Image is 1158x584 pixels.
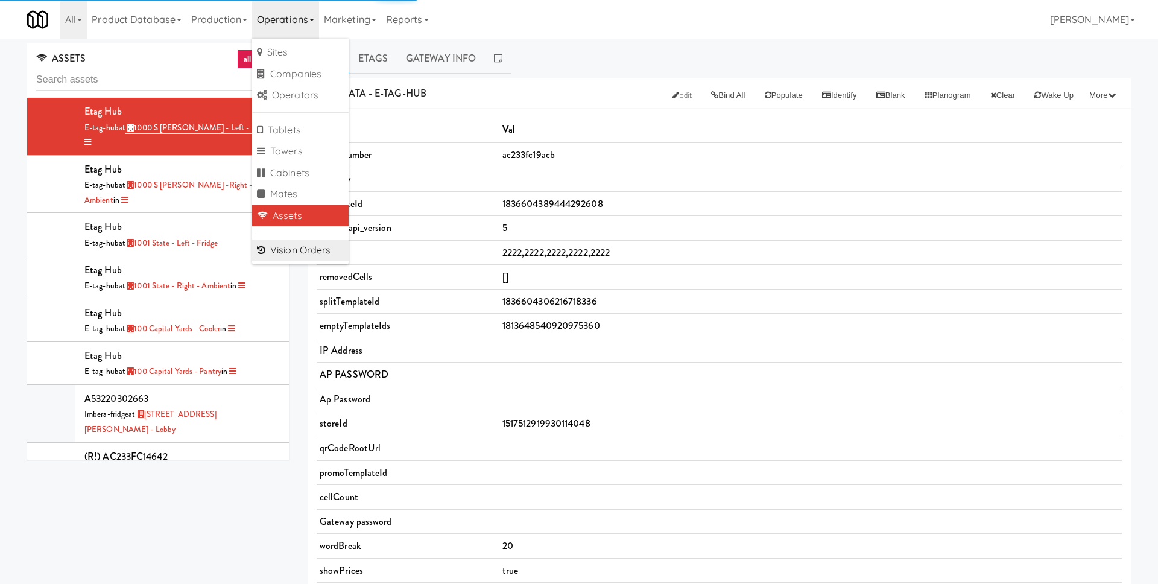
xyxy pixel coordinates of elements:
[252,162,349,184] a: Cabinets
[119,323,220,334] span: at
[502,319,600,332] span: 1813648540920975360
[317,436,499,460] td: qrCodeRootUrl
[125,366,221,377] a: 100 Capital Yards - Pantry
[119,366,221,377] span: at
[84,162,122,176] span: Etag Hub
[317,191,499,216] td: templateId
[499,118,1122,142] th: Val
[317,460,499,485] td: promoTemplateId
[27,156,289,214] li: Etag HubE-tag-hubat 1000 S [PERSON_NAME] -Right - Ambientin
[27,299,289,342] li: Etag HubE-tag-hubat 100 Capital Yards - Coolerin
[230,280,245,291] span: in
[317,314,499,338] td: emptyTemplateIds
[755,84,812,106] button: Populate
[252,205,349,227] a: Assets
[981,84,1025,106] button: Clear
[113,194,128,206] span: in
[84,178,280,208] div: E-tag-hub
[502,539,513,553] span: 20
[119,122,272,134] span: at
[252,84,349,106] a: Operators
[84,322,280,337] div: E-tag-hub
[1083,86,1122,104] button: More
[237,49,262,69] a: all
[317,240,499,265] td: layout
[701,84,755,106] button: Bind All
[317,265,499,290] td: removedCells
[317,534,499,559] td: wordBreak
[317,509,499,534] td: Gateway password
[27,98,289,156] li: Etag HubE-tag-hubat 1000 S [PERSON_NAME] - Left - Fridgein
[84,179,252,206] a: 1000 S [PERSON_NAME] -Right - Ambient
[1025,84,1083,106] button: Wake up
[317,363,499,387] td: AP PASSWORD
[672,89,692,101] span: Edit
[317,86,426,100] span: METADATA - e-tag-hub
[812,84,867,106] button: Identify
[252,42,349,63] a: Sites
[502,294,597,308] span: 1836604306216718336
[84,408,217,435] a: [STREET_ADDRESS][PERSON_NAME] - Lobby
[84,349,122,363] span: Etag Hub
[84,179,252,206] span: at
[125,237,218,249] a: 1001 State - Left - Fridge
[317,387,499,411] td: Ap Password
[252,183,349,205] a: Mates
[119,237,218,249] span: at
[84,236,280,251] div: E-tag-hub
[502,197,603,211] span: 1836604389444292608
[252,240,349,261] a: Vision Orders
[397,43,485,74] a: Gateway Info
[119,280,230,291] span: at
[349,43,397,74] a: Etags
[317,338,499,363] td: IP Address
[27,342,289,385] li: Etag HubE-tag-hubat 100 Capital Yards - Pantryin
[502,416,590,430] span: 1517512919930114048
[84,104,122,118] span: Etag Hub
[27,213,289,256] li: Etag HubE-tag-hubat 1001 State - Left - Fridge
[317,216,499,241] td: minew_api_version
[317,485,499,510] td: cellCount
[502,148,555,162] span: ac233fc19acb
[84,220,122,233] span: Etag Hub
[84,407,280,437] div: Imbera-fridge
[502,270,508,284] span: []
[84,449,168,463] span: (R!) AC233FC14642
[27,385,289,443] li: A53220302663Imbera-fridgeat [STREET_ADDRESS][PERSON_NAME] - Lobby
[317,118,499,142] th: Key
[317,289,499,314] td: splitTemplateId
[502,563,518,577] span: true
[84,263,122,277] span: Etag Hub
[502,221,507,235] span: 5
[27,9,48,30] img: Micromart
[84,279,280,294] div: E-tag-hub
[84,408,217,435] span: at
[252,119,349,141] a: Tablets
[84,306,122,320] span: Etag Hub
[27,443,289,501] li: (R!) AC233FC14642E-tag-hubat [STREET_ADDRESS][PERSON_NAME] - Lobby
[502,246,610,259] span: 2222,2222,2222,2222,2222
[125,122,272,134] a: 1000 S [PERSON_NAME] - Left - Fridge
[84,121,280,150] div: E-tag-hub
[915,84,981,106] button: Planogram
[220,323,235,334] span: in
[317,411,499,436] td: storeId
[36,51,86,65] span: ASSETS
[125,323,220,334] a: 100 Capital Yards - Cooler
[317,142,499,167] td: serialNumber
[867,84,915,106] button: Blank
[221,366,236,377] span: in
[84,392,148,405] span: A53220302663
[36,69,280,91] input: Search assets
[252,141,349,162] a: Towers
[317,558,499,583] td: showPrices
[125,280,230,291] a: 1001 State - Right - Ambient
[84,364,280,379] div: E-tag-hub
[252,63,349,85] a: Companies
[317,167,499,192] td: identity
[27,256,289,299] li: Etag HubE-tag-hubat 1001 State - Right - Ambientin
